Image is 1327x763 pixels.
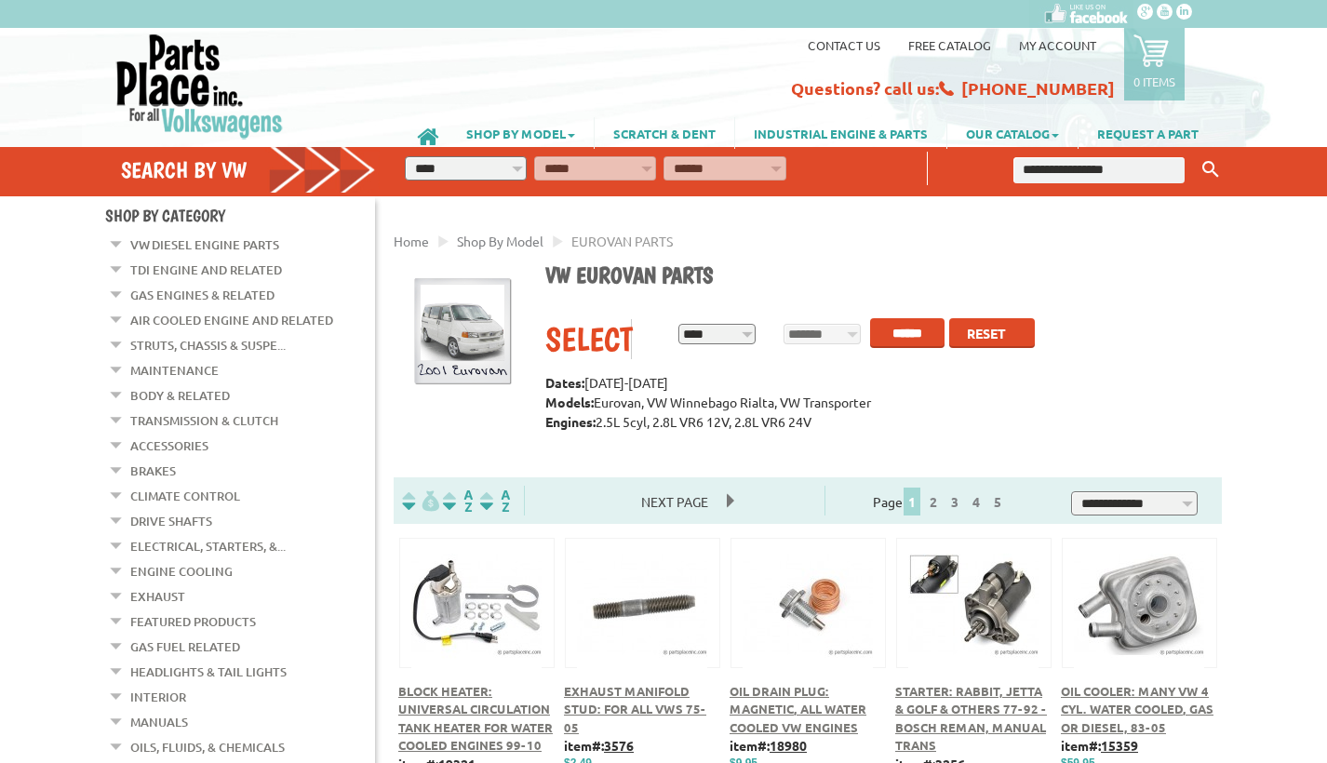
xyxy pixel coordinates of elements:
[623,488,727,515] span: Next Page
[1079,117,1217,149] a: REQUEST A PART
[130,283,275,307] a: Gas Engines & Related
[1061,683,1213,735] a: Oil Cooler: Many VW 4 Cyl. water cooled, Gas or Diesel, 83-05
[1101,737,1138,754] u: 15359
[1197,154,1225,185] button: Keyword Search
[545,413,596,430] strong: Engines:
[571,233,673,249] span: EUROVAN PARTS
[448,117,594,149] a: SHOP BY MODEL
[130,434,208,458] a: Accessories
[130,559,233,583] a: Engine Cooling
[1019,37,1096,53] a: My Account
[895,683,1047,754] a: Starter: Rabbit, Jetta & Golf & Others 77-92 - Bosch Reman, Manual Trans
[130,660,287,684] a: Headlights & Tail Lights
[1124,28,1185,100] a: 0 items
[949,318,1035,348] button: RESET
[968,493,985,510] a: 4
[130,534,286,558] a: Electrical, Starters, &...
[545,373,1208,451] p: [DATE]-[DATE] Eurovan, VW Winnebago Rialta, VW Transporter 2.5L 5cyl, 2.8L VR6 12V, 2.8L VR6 24V
[394,233,429,249] a: Home
[1061,737,1138,754] b: item#:
[130,383,230,408] a: Body & Related
[130,735,285,759] a: Oils, Fluids, & Chemicals
[604,737,634,754] u: 3576
[130,308,333,332] a: Air Cooled Engine and Related
[1133,74,1175,89] p: 0 items
[967,325,1006,341] span: RESET
[824,486,1056,515] div: Page
[457,233,543,249] a: Shop By Model
[130,509,212,533] a: Drive Shafts
[130,584,185,609] a: Exhaust
[439,490,476,512] img: Sort by Headline
[545,319,631,359] div: Select
[947,117,1078,149] a: OUR CATALOG
[545,394,594,410] strong: Models:
[398,683,553,754] a: Block Heater: Universal Circulation Tank Heater For Water Cooled Engines 99-10
[130,459,176,483] a: Brakes
[925,493,942,510] a: 2
[908,37,991,53] a: Free Catalog
[130,233,279,257] a: VW Diesel Engine Parts
[770,737,807,754] u: 18980
[595,117,734,149] a: SCRATCH & DENT
[105,206,375,225] h4: Shop By Category
[130,258,282,282] a: TDI Engine and Related
[130,685,186,709] a: Interior
[130,358,219,382] a: Maintenance
[564,737,634,754] b: item#:
[730,683,866,735] a: Oil Drain Plug: Magnetic, All Water Cooled VW Engines
[545,374,584,391] strong: Dates:
[545,261,1208,291] h1: VW Eurovan parts
[130,333,286,357] a: Struts, Chassis & Suspe...
[402,490,439,512] img: filterpricelow.svg
[130,710,188,734] a: Manuals
[130,484,240,508] a: Climate Control
[730,737,807,754] b: item#:
[408,277,517,387] img: Eurovan
[946,493,963,510] a: 3
[130,635,240,659] a: Gas Fuel Related
[121,156,376,183] h4: Search by VW
[904,488,920,515] span: 1
[808,37,880,53] a: Contact us
[735,117,946,149] a: INDUSTRIAL ENGINE & PARTS
[623,493,727,510] a: Next Page
[114,33,285,140] img: Parts Place Inc!
[989,493,1006,510] a: 5
[130,408,278,433] a: Transmission & Clutch
[476,490,514,512] img: Sort by Sales Rank
[130,609,256,634] a: Featured Products
[564,683,706,735] a: Exhaust Manifold Stud: For All VWs 75-05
